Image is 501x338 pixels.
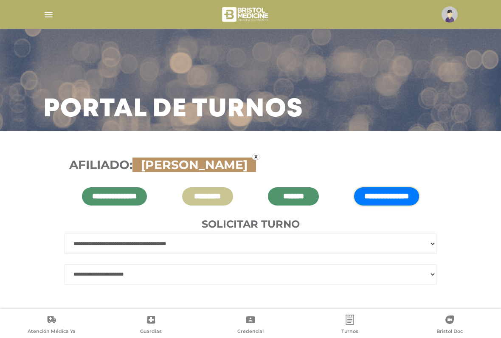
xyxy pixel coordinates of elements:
span: Bristol Doc [436,328,463,336]
span: Credencial [237,328,264,336]
a: Bristol Doc [400,315,499,336]
span: Guardias [140,328,162,336]
span: Turnos [341,328,358,336]
span: [PERSON_NAME] [137,158,252,172]
img: bristol-medicine-blanco.png [221,4,271,25]
a: Atención Médica Ya [2,315,101,336]
a: Turnos [300,315,400,336]
span: Atención Médica Ya [28,328,76,336]
img: profile-placeholder.svg [442,6,458,23]
h3: Portal de turnos [43,99,303,121]
h4: Solicitar turno [65,218,436,231]
a: Guardias [101,315,200,336]
a: Credencial [201,315,300,336]
img: Cober_menu-lines-white.svg [43,9,54,20]
h3: Afiliado: [69,158,432,172]
a: x [252,154,260,160]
